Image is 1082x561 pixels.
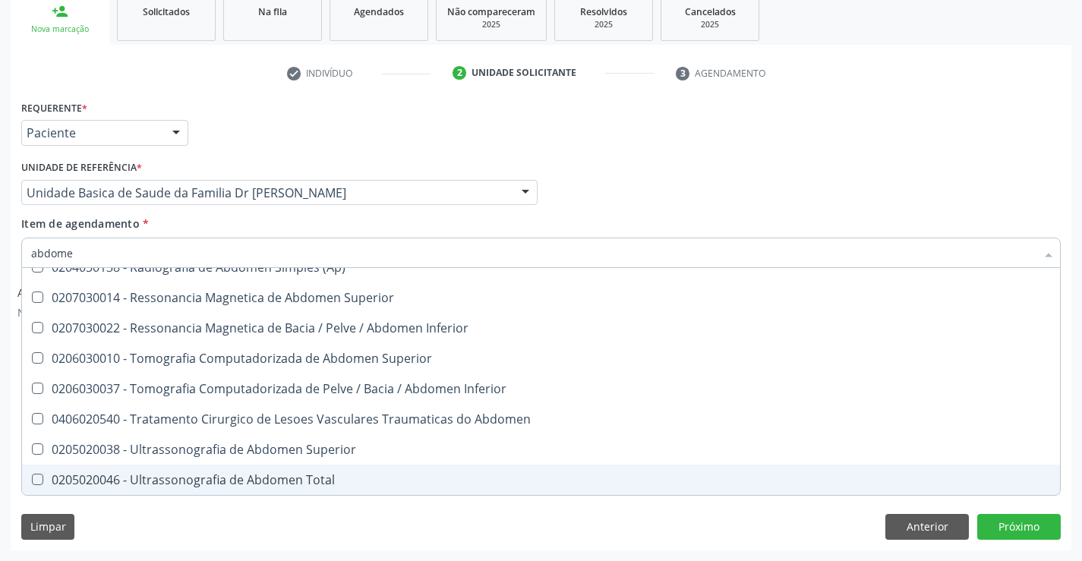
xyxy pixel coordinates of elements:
[31,352,1051,364] div: 0206030010 - Tomografia Computadorizada de Abdomen Superior
[258,5,287,18] span: Na fila
[672,19,748,30] div: 2025
[21,514,74,540] button: Limpar
[354,5,404,18] span: Agendados
[21,96,87,120] label: Requerente
[27,185,506,200] span: Unidade Basica de Saude da Familia Dr [PERSON_NAME]
[27,125,157,140] span: Paciente
[17,304,154,320] p: Nenhum anexo disponível.
[472,66,576,80] div: Unidade solicitante
[21,156,142,180] label: Unidade de referência
[31,443,1051,455] div: 0205020038 - Ultrassonografia de Abdomen Superior
[885,514,969,540] button: Anterior
[977,514,1061,540] button: Próximo
[31,322,1051,334] div: 0207030022 - Ressonancia Magnetica de Bacia / Pelve / Abdomen Inferior
[566,19,642,30] div: 2025
[453,66,466,80] div: 2
[31,383,1051,395] div: 0206030037 - Tomografia Computadorizada de Pelve / Bacia / Abdomen Inferior
[31,292,1051,304] div: 0207030014 - Ressonancia Magnetica de Abdomen Superior
[17,287,154,300] h6: Anexos adicionados
[580,5,627,18] span: Resolvidos
[21,24,99,35] div: Nova marcação
[31,474,1051,486] div: 0205020046 - Ultrassonografia de Abdomen Total
[52,3,68,20] div: person_add
[447,19,535,30] div: 2025
[31,413,1051,425] div: 0406020540 - Tratamento Cirurgico de Lesoes Vasculares Traumaticas do Abdomen
[143,5,190,18] span: Solicitados
[21,216,140,231] span: Item de agendamento
[31,238,1036,268] input: Buscar por procedimentos
[447,5,535,18] span: Não compareceram
[685,5,736,18] span: Cancelados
